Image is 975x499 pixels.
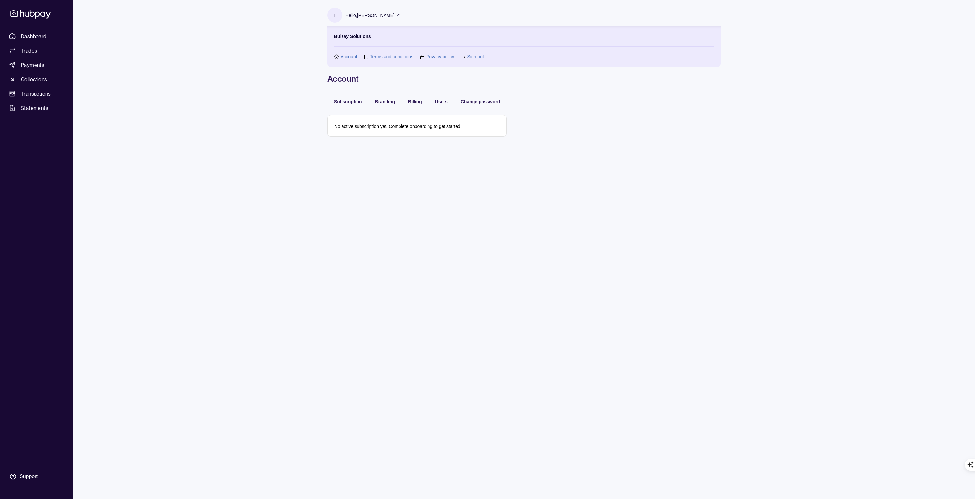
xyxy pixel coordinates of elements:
[408,99,422,104] span: Billing
[334,124,462,129] p: No active subscription yet. Complete onboarding to get started.
[327,73,721,84] h1: Account
[334,12,336,19] p: I
[7,30,67,42] a: Dashboard
[7,88,67,99] a: Transactions
[21,61,44,69] span: Payments
[21,104,48,112] span: Statements
[370,53,413,60] a: Terms and conditions
[21,75,47,83] span: Collections
[7,73,67,85] a: Collections
[7,59,67,71] a: Payments
[461,99,500,104] span: Change password
[7,102,67,114] a: Statements
[345,12,395,19] p: Hello, [PERSON_NAME]
[435,99,448,104] span: Users
[21,90,51,98] span: Transactions
[7,470,67,483] a: Support
[21,47,37,54] span: Trades
[334,99,362,104] span: Subscription
[20,473,38,480] div: Support
[334,33,371,40] p: Bulzay Solutions
[21,32,47,40] span: Dashboard
[341,53,357,60] a: Account
[375,99,395,104] span: Branding
[467,53,484,60] a: Sign out
[426,53,454,60] a: Privacy policy
[7,45,67,56] a: Trades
